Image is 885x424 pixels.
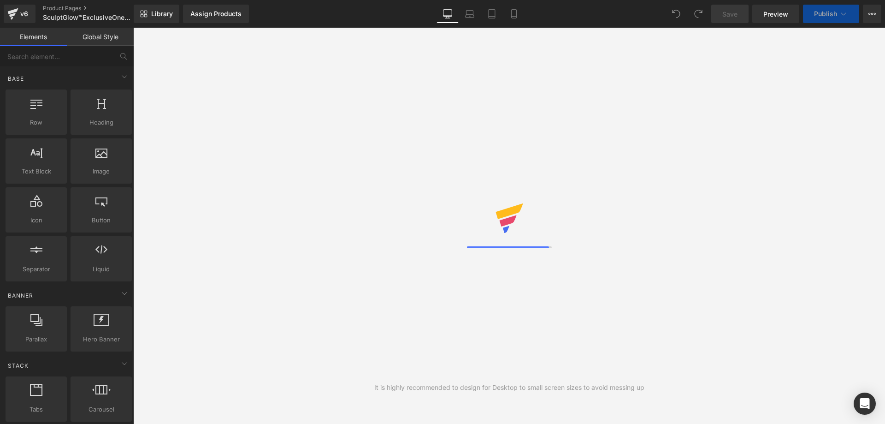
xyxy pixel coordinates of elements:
button: Undo [667,5,685,23]
button: Redo [689,5,708,23]
span: Carousel [73,405,129,414]
span: Publish [814,10,837,18]
span: Icon [8,215,64,225]
span: Base [7,74,25,83]
a: Preview [752,5,799,23]
div: Assign Products [190,10,242,18]
a: Product Pages [43,5,149,12]
a: v6 [4,5,35,23]
a: Mobile [503,5,525,23]
span: Banner [7,291,34,300]
span: Hero Banner [73,334,129,344]
a: Tablet [481,5,503,23]
span: SculptGlow™ExclusiveOne-Time Deal [43,14,131,21]
span: Liquid [73,264,129,274]
span: Image [73,167,129,176]
a: Laptop [459,5,481,23]
span: Heading [73,118,129,127]
div: v6 [18,8,30,20]
span: Tabs [8,405,64,414]
span: Row [8,118,64,127]
a: Desktop [437,5,459,23]
span: Separator [8,264,64,274]
span: Button [73,215,129,225]
button: More [863,5,881,23]
span: Save [722,9,737,19]
div: It is highly recommended to design for Desktop to small screen sizes to avoid messing up [374,382,644,393]
span: Stack [7,361,29,370]
div: Open Intercom Messenger [854,393,876,415]
button: Publish [803,5,859,23]
a: Global Style [67,28,134,46]
span: Parallax [8,334,64,344]
span: Text Block [8,167,64,176]
a: New Library [134,5,179,23]
span: Preview [763,9,788,19]
span: Library [151,10,173,18]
